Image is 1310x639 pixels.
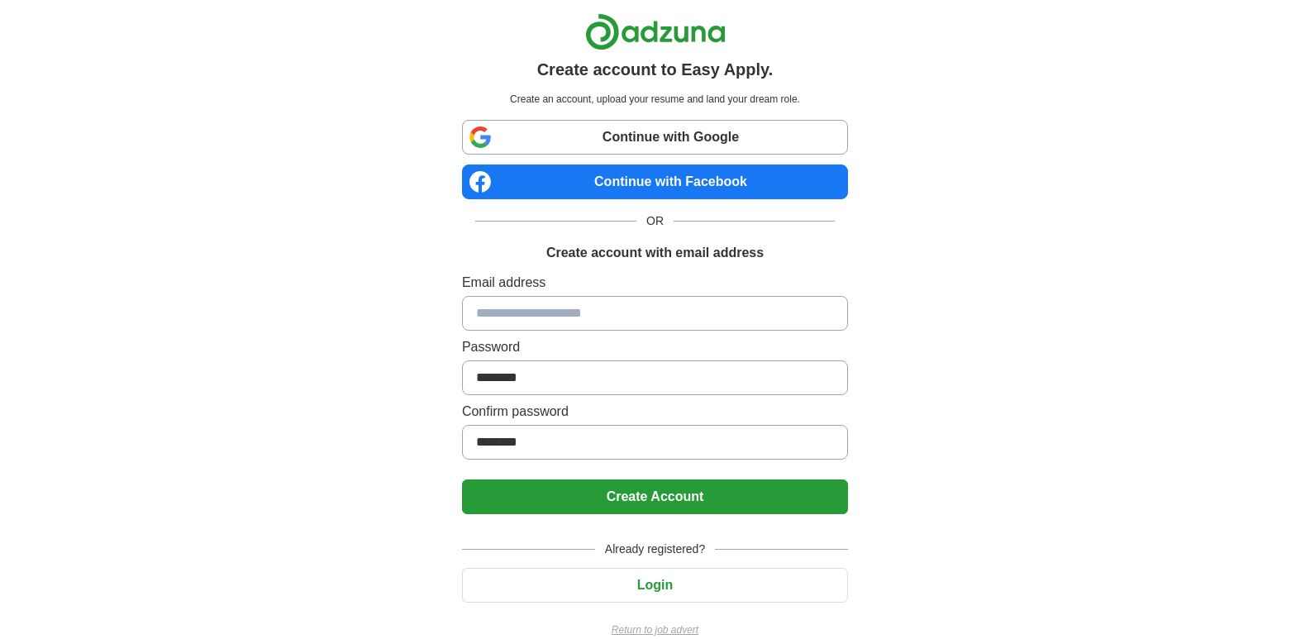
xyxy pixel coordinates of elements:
img: Adzuna logo [585,13,726,50]
h1: Create account with email address [546,243,764,263]
label: Confirm password [462,402,848,422]
label: Password [462,337,848,357]
h1: Create account to Easy Apply. [537,57,774,82]
a: Continue with Facebook [462,165,848,199]
p: Create an account, upload your resume and land your dream role. [465,92,845,107]
a: Return to job advert [462,622,848,637]
button: Create Account [462,479,848,514]
a: Login [462,578,848,592]
button: Login [462,568,848,603]
a: Continue with Google [462,120,848,155]
span: Already registered? [595,541,715,558]
span: OR [636,212,674,230]
label: Email address [462,273,848,293]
